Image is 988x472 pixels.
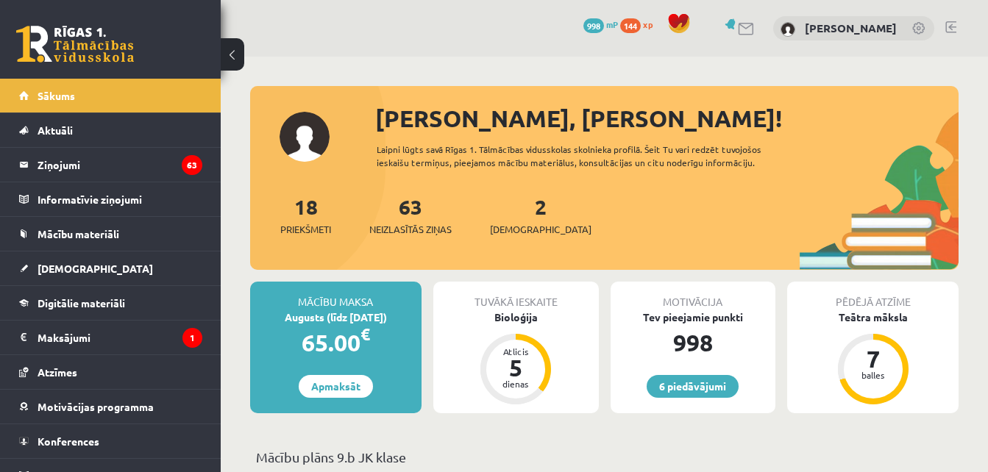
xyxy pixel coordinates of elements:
[38,182,202,216] legend: Informatīvie ziņojumi
[16,26,134,62] a: Rīgas 1. Tālmācības vidusskola
[620,18,641,33] span: 144
[19,79,202,112] a: Sākums
[620,18,660,30] a: 144 xp
[490,222,591,237] span: [DEMOGRAPHIC_DATA]
[38,89,75,102] span: Sākums
[38,321,202,354] legend: Maksājumi
[611,325,776,360] div: 998
[369,222,452,237] span: Neizlasītās ziņas
[360,323,370,345] span: €
[38,262,153,275] span: [DEMOGRAPHIC_DATA]
[606,18,618,30] span: mP
[377,143,802,169] div: Laipni lūgts savā Rīgas 1. Tālmācības vidusskolas skolnieka profilā. Šeit Tu vari redzēt tuvojošo...
[19,148,202,182] a: Ziņojumi63
[787,310,959,407] a: Teātra māksla 7 balles
[433,310,599,407] a: Bioloģija Atlicis 5 dienas
[38,124,73,137] span: Aktuāli
[38,296,125,310] span: Digitālie materiāli
[182,155,202,175] i: 63
[19,321,202,354] a: Maksājumi1
[38,400,154,413] span: Motivācijas programma
[250,325,422,360] div: 65.00
[647,375,739,398] a: 6 piedāvājumi
[805,21,897,35] a: [PERSON_NAME]
[299,375,373,398] a: Apmaksāt
[38,435,99,448] span: Konferences
[19,251,202,285] a: [DEMOGRAPHIC_DATA]
[433,282,599,310] div: Tuvākā ieskaite
[19,286,202,320] a: Digitālie materiāli
[643,18,653,30] span: xp
[280,222,331,237] span: Priekšmeti
[851,371,895,379] div: balles
[611,310,776,325] div: Tev pieejamie punkti
[250,282,422,310] div: Mācību maksa
[19,424,202,458] a: Konferences
[19,182,202,216] a: Informatīvie ziņojumi
[250,310,422,325] div: Augusts (līdz [DATE])
[583,18,604,33] span: 998
[490,193,591,237] a: 2[DEMOGRAPHIC_DATA]
[781,22,795,37] img: Annija Viktorija Martiščenkova
[787,310,959,325] div: Teātra māksla
[375,101,959,136] div: [PERSON_NAME], [PERSON_NAME]!
[787,282,959,310] div: Pēdējā atzīme
[19,113,202,147] a: Aktuāli
[19,355,202,389] a: Atzīmes
[38,148,202,182] legend: Ziņojumi
[256,447,953,467] p: Mācību plāns 9.b JK klase
[494,347,538,356] div: Atlicis
[494,379,538,388] div: dienas
[280,193,331,237] a: 18Priekšmeti
[19,217,202,251] a: Mācību materiāli
[433,310,599,325] div: Bioloģija
[583,18,618,30] a: 998 mP
[611,282,776,310] div: Motivācija
[851,347,895,371] div: 7
[182,328,202,348] i: 1
[19,390,202,423] a: Motivācijas programma
[494,356,538,379] div: 5
[38,365,77,379] span: Atzīmes
[38,227,119,240] span: Mācību materiāli
[369,193,452,237] a: 63Neizlasītās ziņas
